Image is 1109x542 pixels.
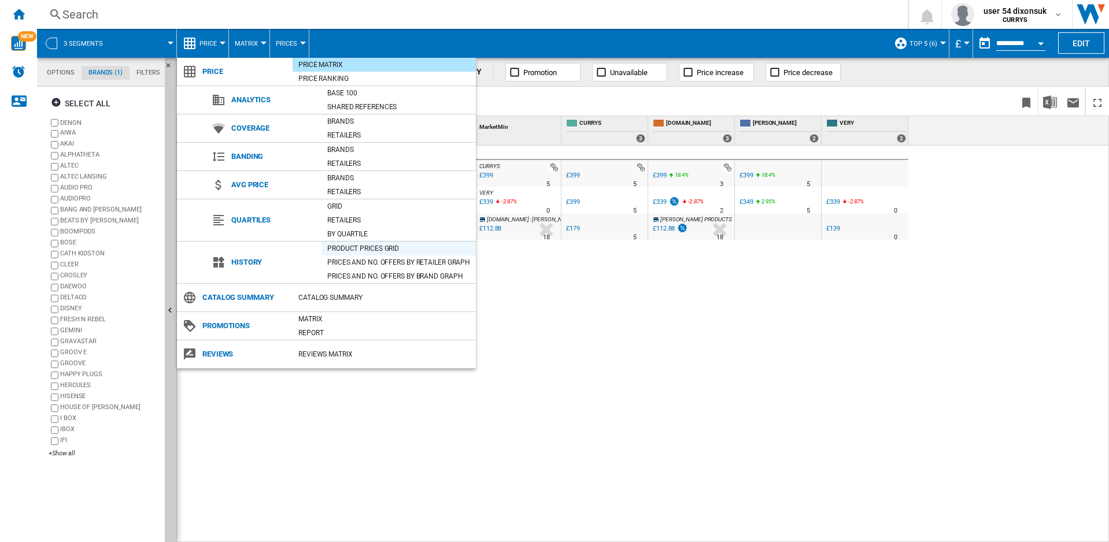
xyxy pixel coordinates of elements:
[226,120,321,136] span: Coverage
[321,101,476,113] div: Shared references
[321,87,476,99] div: Base 100
[321,257,476,268] div: Prices and No. offers by retailer graph
[293,327,476,339] div: Report
[321,172,476,184] div: Brands
[293,348,476,360] div: REVIEWS Matrix
[293,73,476,84] div: Price Ranking
[321,158,476,169] div: Retailers
[226,92,321,108] span: Analytics
[321,270,476,282] div: Prices and No. offers by brand graph
[321,201,476,212] div: Grid
[226,149,321,165] span: Banding
[321,214,476,226] div: Retailers
[321,228,476,240] div: By quartile
[293,292,476,303] div: Catalog Summary
[321,243,476,254] div: Product prices grid
[293,59,476,70] div: Price Matrix
[197,64,293,80] span: Price
[293,313,476,325] div: Matrix
[321,144,476,155] div: Brands
[321,129,476,141] div: Retailers
[226,212,321,228] span: Quartiles
[197,289,293,306] span: Catalog Summary
[321,186,476,198] div: Retailers
[197,318,293,334] span: Promotions
[226,177,321,193] span: Avg price
[197,346,293,362] span: Reviews
[321,116,476,127] div: Brands
[226,254,321,270] span: History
